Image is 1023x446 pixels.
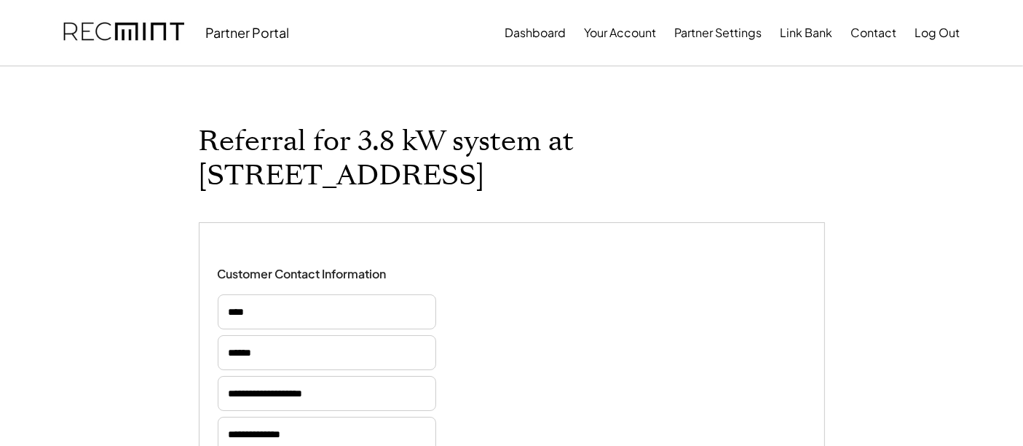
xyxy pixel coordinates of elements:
button: Your Account [585,18,657,47]
button: Link Bank [781,18,833,47]
button: Contact [851,18,897,47]
h1: Referral for 3.8 kW system at [STREET_ADDRESS] [199,125,825,193]
button: Log Out [915,18,960,47]
div: Customer Contact Information [218,267,387,282]
button: Dashboard [505,18,566,47]
button: Partner Settings [675,18,762,47]
img: recmint-logotype%403x.png [63,8,184,58]
div: Partner Portal [206,24,290,41]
